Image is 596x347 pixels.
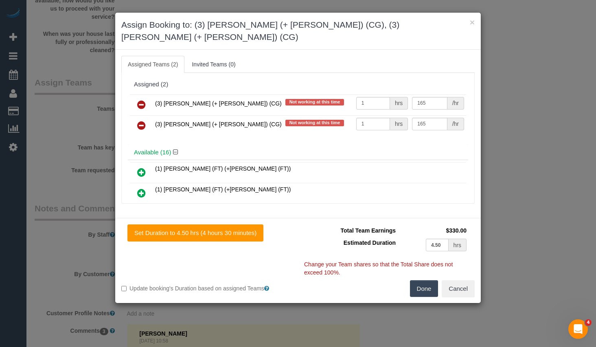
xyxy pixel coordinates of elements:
[134,149,462,156] h4: Available (16)
[185,56,242,73] a: Invited Teams (0)
[447,118,464,130] div: /hr
[134,81,462,88] div: Assigned (2)
[285,99,344,105] span: Not working at this time
[155,186,291,193] span: (1) [PERSON_NAME] (FT) (+[PERSON_NAME] (FT))
[304,224,398,237] td: Total Team Earnings
[585,319,592,326] span: 4
[449,239,467,251] div: hrs
[121,286,127,291] input: Update booking's Duration based on assigned Teams
[285,120,344,126] span: Not working at this time
[121,19,475,43] h3: Assign Booking to: (3) [PERSON_NAME] (+ [PERSON_NAME]) (CG), (3) [PERSON_NAME] (+ [PERSON_NAME]) ...
[470,18,475,26] button: ×
[344,239,396,246] span: Estimated Duration
[121,56,184,73] a: Assigned Teams (2)
[398,224,469,237] td: $330.00
[410,280,438,297] button: Done
[155,100,282,107] span: (3) [PERSON_NAME] (+ [PERSON_NAME]) (CG)
[447,97,464,110] div: /hr
[155,165,291,172] span: (1) [PERSON_NAME] (FT) (+[PERSON_NAME] (FT))
[155,121,282,127] span: (3) [PERSON_NAME] (+ [PERSON_NAME]) (CG)
[127,224,263,242] button: Set Duration to 4.50 hrs (4 hours 30 minutes)
[568,319,588,339] iframe: Intercom live chat
[121,284,292,292] label: Update booking's Duration based on assigned Teams
[442,280,475,297] button: Cancel
[390,97,408,110] div: hrs
[390,118,408,130] div: hrs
